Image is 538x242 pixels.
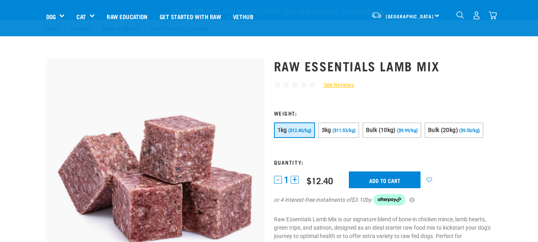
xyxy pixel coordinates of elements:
a: Raw Education [101,0,153,32]
h1: Raw Essentials Lamb Mix [274,59,492,73]
button: + [291,176,299,184]
input: Add to cart [349,171,421,188]
span: ☆ [309,80,316,89]
a: Dog [46,12,56,21]
span: 3kg [322,127,331,133]
span: Bulk (10kg) [366,127,396,133]
button: Bulk (20kg) ($9.50/kg) [425,122,483,138]
span: ☆ [283,80,290,89]
h3: Weight: [274,110,492,116]
span: ☆ [291,80,298,89]
div: or 4 interest-free instalments of by [274,194,492,205]
span: ☆ [274,80,281,89]
span: ($9.99/kg) [397,128,418,133]
a: See Reviews [316,81,354,89]
span: ($12.40/kg) [288,128,311,133]
h3: Quantity: [274,159,492,165]
img: user.png [472,11,481,20]
span: 1kg [278,127,287,133]
span: 1 [284,176,289,184]
a: Get started with Raw [154,0,227,32]
button: Bulk (10kg) ($9.99/kg) [362,122,421,138]
img: Afterpay [374,194,405,205]
a: Cat [76,12,86,21]
div: $12.40 [307,175,333,185]
button: 1kg ($12.40/kg) [274,122,315,138]
span: [GEOGRAPHIC_DATA] [386,15,434,18]
span: Bulk (20kg) [428,127,458,133]
span: $3.10 [351,196,366,204]
button: 3kg ($11.53/kg) [318,122,359,138]
span: ($11.53/kg) [333,128,356,133]
img: home-icon-1@2x.png [456,11,464,19]
span: ☆ [300,80,307,89]
span: ($9.50/kg) [459,128,480,133]
img: van-moving.png [371,12,382,19]
img: home-icon@2x.png [489,11,497,20]
button: - [274,176,282,184]
a: Vethub [227,0,259,32]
